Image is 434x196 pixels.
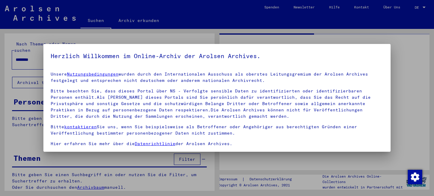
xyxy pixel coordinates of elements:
[51,141,383,147] p: Hier erfahren Sie mehr über die der Arolsen Archives.
[51,51,383,61] h5: Herzlich Willkommen im Online-Archiv der Arolsen Archives.
[51,71,383,84] p: Unsere wurden durch den Internationalen Ausschuss als oberstes Leitungsgremium der Arolsen Archiv...
[51,124,383,136] p: Bitte Sie uns, wenn Sie beispielsweise als Betroffener oder Angehöriger aus berechtigten Gründen ...
[67,71,118,77] a: Nutzungsbedingungen
[51,88,383,120] p: Bitte beachten Sie, dass dieses Portal über NS - Verfolgte sensible Daten zu identifizierten oder...
[408,170,422,184] img: Change consent
[64,124,97,129] a: kontaktieren
[51,151,383,164] p: Von einigen Dokumenten werden in den Arolsen Archives nur Kopien aufbewahrt.Die Originale sowie d...
[407,170,422,184] div: Change consent
[135,141,175,146] a: Datenrichtlinie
